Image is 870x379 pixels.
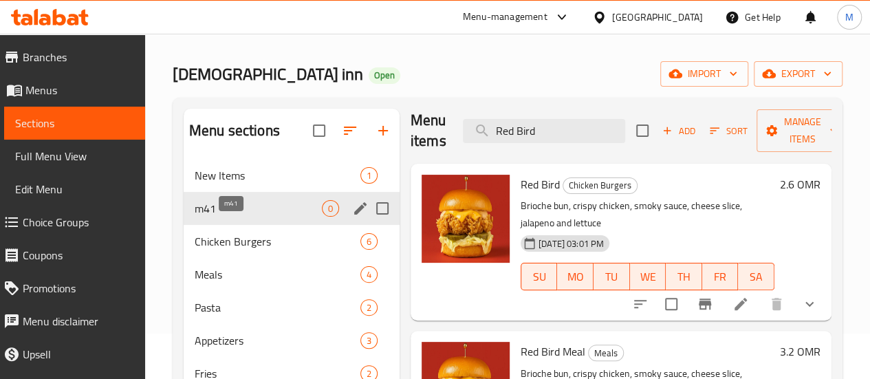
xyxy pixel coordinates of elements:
[635,267,661,287] span: WE
[15,181,134,197] span: Edit Menu
[732,296,749,312] a: Edit menu item
[521,174,560,195] span: Red Bird
[671,65,737,83] span: import
[666,263,702,290] button: TH
[184,324,400,357] div: Appetizers3
[765,65,831,83] span: export
[612,10,703,25] div: [GEOGRAPHIC_DATA]
[624,288,657,321] button: sort-choices
[702,263,739,290] button: FR
[521,263,558,290] button: SU
[628,116,657,145] span: Select section
[563,177,637,193] span: Chicken Burgers
[369,67,400,84] div: Open
[630,263,666,290] button: WE
[23,346,134,362] span: Upsell
[521,341,585,362] span: Red Bird Meal
[367,114,400,147] button: Add section
[780,342,820,361] h6: 3.2 OMR
[533,237,609,250] span: [DATE] 03:01 PM
[350,198,371,219] button: edit
[195,233,360,250] span: Chicken Burgers
[361,334,377,347] span: 3
[23,214,134,230] span: Choice Groups
[23,49,134,65] span: Branches
[195,266,360,283] span: Meals
[184,159,400,192] div: New Items1
[334,114,367,147] span: Sort sections
[708,267,733,287] span: FR
[563,267,588,287] span: MO
[768,113,838,148] span: Manage items
[361,169,377,182] span: 1
[463,9,547,25] div: Menu-management
[25,82,134,98] span: Menus
[360,167,378,184] div: items
[15,115,134,131] span: Sections
[845,10,853,25] span: M
[657,120,701,142] span: Add item
[361,235,377,248] span: 6
[195,332,360,349] span: Appetizers
[557,263,594,290] button: MO
[657,290,686,318] span: Select to update
[4,140,145,173] a: Full Menu View
[793,288,826,321] button: show more
[360,266,378,283] div: items
[360,332,378,349] div: items
[563,177,638,194] div: Chicken Burgers
[411,110,446,151] h2: Menu items
[195,167,360,184] span: New Items
[706,120,751,142] button: Sort
[754,61,842,87] button: export
[527,267,552,287] span: SU
[360,299,378,316] div: items
[322,200,339,217] div: items
[305,116,334,145] span: Select all sections
[369,69,400,81] span: Open
[701,120,757,142] span: Sort items
[173,58,363,89] span: [DEMOGRAPHIC_DATA] inn
[184,258,400,291] div: Meals4
[521,197,774,232] p: Brioche bun, crispy chicken, smoky sauce, cheese slice, jalapeno and lettuce
[710,123,748,139] span: Sort
[671,267,697,287] span: TH
[657,120,701,142] button: Add
[4,173,145,206] a: Edit Menu
[323,202,338,215] span: 0
[738,263,774,290] button: SA
[660,123,697,139] span: Add
[195,200,322,217] span: m41
[422,175,510,263] img: Red Bird
[189,120,280,141] h2: Menu sections
[463,119,625,143] input: search
[660,61,748,87] button: import
[594,263,630,290] button: TU
[760,288,793,321] button: delete
[588,345,624,361] div: Meals
[743,267,769,287] span: SA
[23,280,134,296] span: Promotions
[23,313,134,329] span: Menu disclaimer
[757,109,849,152] button: Manage items
[184,192,400,225] div: m410edit
[801,296,818,312] svg: Show Choices
[361,268,377,281] span: 4
[4,107,145,140] a: Sections
[23,247,134,263] span: Coupons
[361,301,377,314] span: 2
[15,148,134,164] span: Full Menu View
[780,175,820,194] h6: 2.6 OMR
[184,225,400,258] div: Chicken Burgers6
[184,291,400,324] div: Pasta2
[688,288,721,321] button: Branch-specific-item
[360,233,378,250] div: items
[599,267,624,287] span: TU
[589,345,623,361] span: Meals
[195,299,360,316] span: Pasta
